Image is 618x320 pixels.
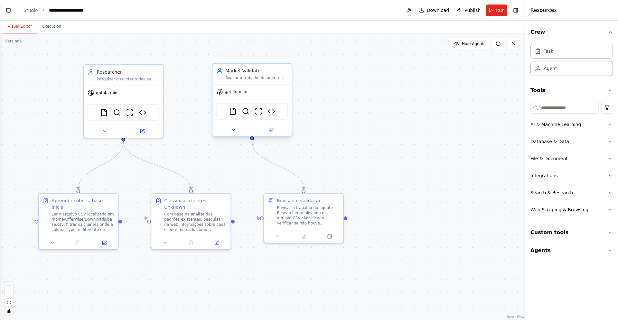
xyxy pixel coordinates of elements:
nav: breadcrumb [23,7,96,14]
div: Market ValidatorAvaliar o trabalho do agente Researcher, verificando se a empresa pesquisada real... [212,64,292,138]
g: Edge from 90faac07-dac9-4268-bb55-e4117bc0e202 to 3bb6782a-b13c-456c-9a78-5ad099b5a53b [235,215,260,221]
button: Run [486,5,507,16]
button: No output available [65,239,92,247]
img: ScrapeWebsiteTool [255,107,262,115]
div: Com base na análise dos padrões existentes, pesquisar na web informações sobre cada cliente marca... [164,212,227,232]
a: React Flow attribution [507,315,524,319]
button: toggle interactivity [5,307,13,315]
button: Hide right sidebar [511,6,520,15]
div: Researcher [97,69,159,75]
div: Aprender sobre a base inicialLer o arquivo CSV localizado em /home/Offerwise/Downloads/base.csv, ... [38,193,118,250]
div: Ler o arquivo CSV localizado em /home/Offerwise/Downloads/base.csv, filtrar os clientes onde a co... [51,212,114,232]
g: Edge from 2d258b97-f7ee-4bfd-8682-e3daed27ff63 to 0e9ea060-7b1e-4bcf-af6f-c68305dfdc7c [75,142,126,189]
span: Run [496,7,505,14]
span: Download [427,7,449,14]
img: CSV Data Processor [267,107,275,115]
button: Publish [454,5,483,16]
div: Agent [544,65,557,72]
div: AI & Machine Learning [530,121,581,128]
button: Database & Data [530,133,613,150]
div: Integrations [530,172,557,179]
button: zoom in [5,282,13,290]
button: Open in side panel [124,127,160,135]
h4: Resources [530,6,557,14]
span: gpt-4o-mini [225,89,247,94]
div: Version 1 [5,39,22,44]
div: File & Document [530,155,568,162]
img: CSV Data Processor [139,109,146,116]
button: Open in side panel [206,239,228,247]
div: Tools [530,99,613,224]
button: Integrations [530,167,613,184]
div: Market Validator [225,68,288,74]
div: Task [544,48,553,54]
img: ScrapeWebsiteTool [126,109,134,116]
button: Open in side panel [253,126,289,134]
a: Studio [23,8,38,13]
button: Web Scraping & Browsing [530,201,613,218]
div: Aprender sobre a base inicial [51,197,114,210]
button: Execution [37,20,66,33]
g: Edge from 0e9ea060-7b1e-4bcf-af6f-c68305dfdc7c to 90faac07-dac9-4268-bb55-e4117bc0e202 [122,215,147,221]
button: File & Document [530,150,613,167]
div: Pesquisar e coletar todas as informações confiáveis sobre empresas de interesse da web, e classif... [97,77,159,82]
div: Revisao e validacaoRevisar o trabalho do agente Researcher analisando o arquivo CSV classificado.... [263,193,344,243]
img: SerperDevTool [113,109,121,116]
div: Web Scraping & Browsing [530,206,588,213]
button: Show left sidebar [4,6,13,15]
button: fit view [5,298,13,307]
button: Hide Agents [450,39,489,49]
g: Edge from 7ead421c-1356-4b2e-8abc-653b09f9c87e to 3bb6782a-b13c-456c-9a78-5ad099b5a53b [249,142,307,189]
span: Publish [464,7,481,14]
div: Avaliar o trabalho do agente Researcher, verificando se a empresa pesquisada realmente pertence à... [225,75,288,80]
div: Classificar clientes Unknown [164,197,227,210]
button: No output available [290,233,317,240]
button: Search & Research [530,184,613,201]
img: FileReadTool [100,109,108,116]
g: Edge from 2d258b97-f7ee-4bfd-8682-e3daed27ff63 to 90faac07-dac9-4268-bb55-e4117bc0e202 [120,142,194,189]
button: Crew [530,23,613,41]
div: Search & Research [530,189,573,196]
span: Hide Agents [462,41,485,46]
button: Open in side panel [93,239,116,247]
div: Revisar o trabalho do agente Researcher analisando o arquivo CSV classificado. Verificar se não h... [277,205,339,226]
button: Custom tools [530,224,613,242]
span: gpt-4o-mini [96,90,118,96]
div: Database & Data [530,138,569,145]
div: Crew [530,41,613,81]
button: AI & Machine Learning [530,116,613,133]
div: ResearcherPesquisar e coletar todas as informações confiáveis sobre empresas de interesse da web,... [83,64,164,138]
button: Agents [530,242,613,260]
div: Classificar clientes UnknownCom base na análise dos padrões existentes, pesquisar na web informaç... [151,193,231,250]
img: FileReadTool [229,107,237,115]
img: SerperDevTool [242,107,249,115]
button: Download [417,5,452,16]
button: Tools [530,81,613,99]
div: React Flow controls [5,282,13,315]
button: zoom out [5,290,13,298]
button: Open in side panel [319,233,341,240]
button: No output available [177,239,205,247]
div: Revisao e validacao [277,197,322,204]
button: Visual Editor [3,20,37,33]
